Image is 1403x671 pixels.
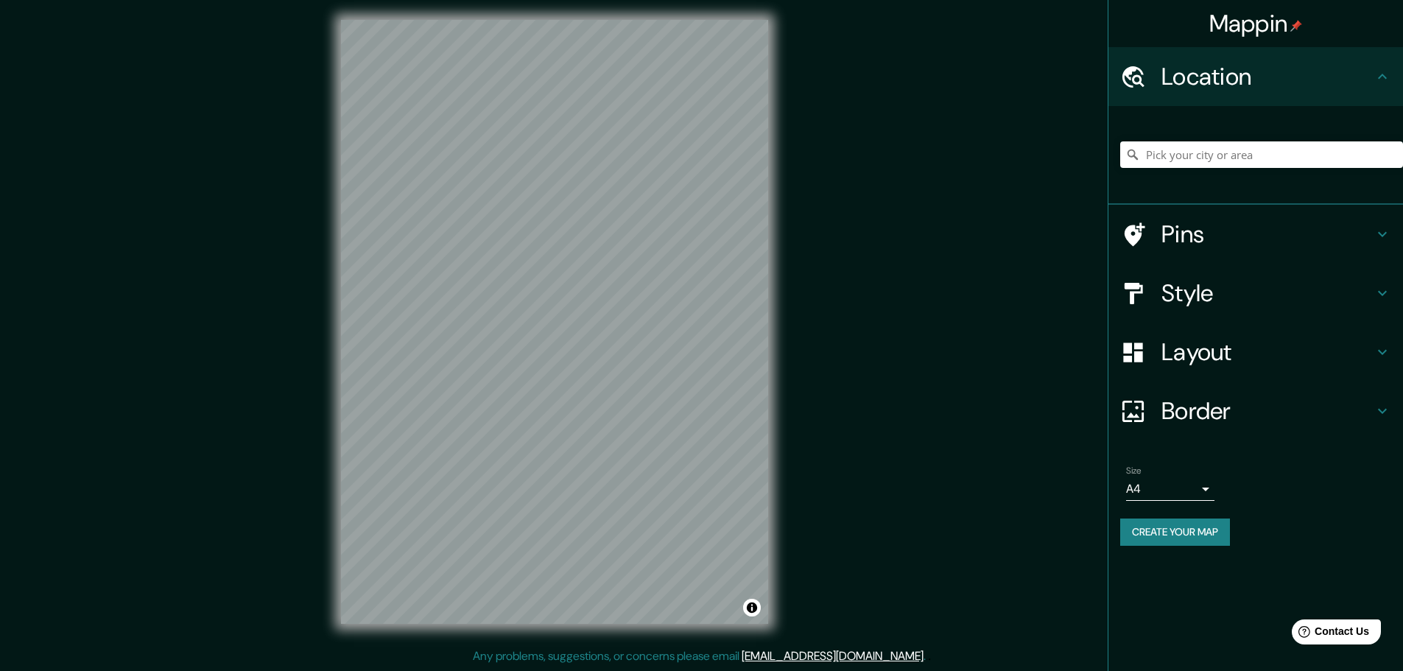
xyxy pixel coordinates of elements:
[1120,519,1230,546] button: Create your map
[1161,219,1374,249] h4: Pins
[1108,264,1403,323] div: Style
[742,648,924,664] a: [EMAIL_ADDRESS][DOMAIN_NAME]
[341,20,768,624] canvas: Map
[1290,20,1302,32] img: pin-icon.png
[1209,9,1303,38] h4: Mappin
[1161,62,1374,91] h4: Location
[1161,337,1374,367] h4: Layout
[1161,278,1374,308] h4: Style
[926,647,928,665] div: .
[1126,465,1142,477] label: Size
[1272,614,1387,655] iframe: Help widget launcher
[1120,141,1403,168] input: Pick your city or area
[1108,47,1403,106] div: Location
[1108,382,1403,440] div: Border
[473,647,926,665] p: Any problems, suggestions, or concerns please email .
[743,599,761,616] button: Toggle attribution
[928,647,931,665] div: .
[1108,205,1403,264] div: Pins
[1161,396,1374,426] h4: Border
[1108,323,1403,382] div: Layout
[1126,477,1214,501] div: A4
